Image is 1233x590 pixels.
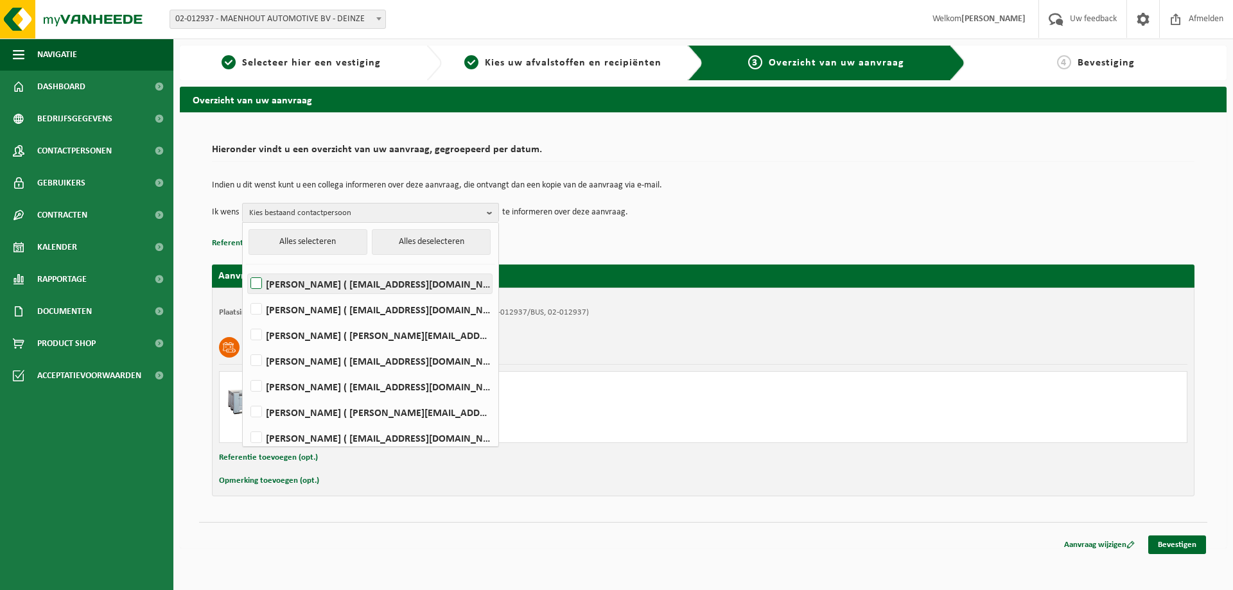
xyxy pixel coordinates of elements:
span: 1 [222,55,236,69]
button: Kies bestaand contactpersoon [242,203,499,222]
span: Navigatie [37,39,77,71]
p: Ik wens [212,203,239,222]
p: te informeren over deze aanvraag. [502,203,628,222]
div: Aantal ophalen : 1 [277,415,755,426]
span: 2 [464,55,478,69]
span: Kies bestaand contactpersoon [249,204,482,223]
label: [PERSON_NAME] ( [PERSON_NAME][EMAIL_ADDRESS][DOMAIN_NAME] ) [248,403,492,422]
button: Alles deselecteren [372,229,491,255]
button: Opmerking toevoegen (opt.) [219,473,319,489]
span: 3 [748,55,762,69]
span: Rapportage [37,263,87,295]
img: PB-LB-0680-HPE-GY-01.png [226,378,265,417]
p: Indien u dit wenst kunt u een collega informeren over deze aanvraag, die ontvangt dan een kopie v... [212,181,1194,190]
span: Kalender [37,231,77,263]
button: Alles selecteren [249,229,367,255]
span: Dashboard [37,71,85,103]
span: Bedrijfsgegevens [37,103,112,135]
span: Selecteer hier een vestiging [242,58,381,68]
label: [PERSON_NAME] ( [PERSON_NAME][EMAIL_ADDRESS][DOMAIN_NAME] ) [248,325,492,345]
span: Product Shop [37,327,96,360]
span: 02-012937 - MAENHOUT AUTOMOTIVE BV - DEINZE [170,10,385,28]
span: 4 [1057,55,1071,69]
label: [PERSON_NAME] ( [EMAIL_ADDRESS][DOMAIN_NAME] ) [248,351,492,370]
label: [PERSON_NAME] ( [EMAIL_ADDRESS][DOMAIN_NAME] ) [248,274,492,293]
span: Contactpersonen [37,135,112,167]
strong: Plaatsingsadres: [219,308,275,317]
button: Referentie toevoegen (opt.) [212,235,311,252]
span: Kies uw afvalstoffen en recipiënten [485,58,661,68]
label: [PERSON_NAME] ( [EMAIL_ADDRESS][DOMAIN_NAME] ) [248,300,492,319]
span: Gebruikers [37,167,85,199]
div: Aantal leveren: 1 [277,426,755,436]
a: 1Selecteer hier een vestiging [186,55,416,71]
h2: Hieronder vindt u een overzicht van uw aanvraag, gegroepeerd per datum. [212,144,1194,162]
span: Overzicht van uw aanvraag [769,58,904,68]
strong: [PERSON_NAME] [961,14,1026,24]
span: Bevestiging [1078,58,1135,68]
span: Documenten [37,295,92,327]
strong: Aanvraag voor [DATE] [218,271,315,281]
a: 2Kies uw afvalstoffen en recipiënten [448,55,678,71]
div: Ophalen en plaatsen lege [277,399,755,409]
span: Acceptatievoorwaarden [37,360,141,392]
h2: Overzicht van uw aanvraag [180,87,1227,112]
button: Referentie toevoegen (opt.) [219,449,318,466]
label: [PERSON_NAME] ( [EMAIL_ADDRESS][DOMAIN_NAME] ) [248,377,492,396]
span: 02-012937 - MAENHOUT AUTOMOTIVE BV - DEINZE [170,10,386,29]
span: Contracten [37,199,87,231]
a: Aanvraag wijzigen [1054,535,1144,554]
a: Bevestigen [1148,535,1206,554]
label: [PERSON_NAME] ( [EMAIL_ADDRESS][DOMAIN_NAME] ) [248,428,492,447]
